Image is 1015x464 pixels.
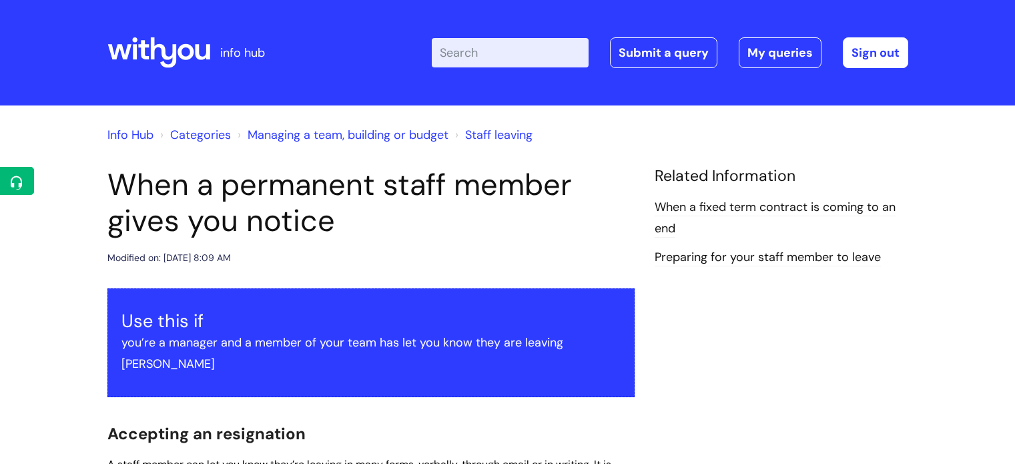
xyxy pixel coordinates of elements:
[234,124,448,146] li: Managing a team, building or budget
[655,249,881,266] a: Preparing for your staff member to leave
[610,37,717,68] a: Submit a query
[107,250,231,266] div: Modified on: [DATE] 8:09 AM
[220,42,265,63] p: info hub
[248,127,448,143] a: Managing a team, building or budget
[170,127,231,143] a: Categories
[452,124,533,146] li: Staff leaving
[107,423,306,444] span: Accepting an resignation
[432,38,589,67] input: Search
[121,310,621,332] h3: Use this if
[655,167,908,186] h4: Related Information
[121,332,621,375] p: you’re a manager and a member of your team has let you know they are leaving [PERSON_NAME]
[157,124,231,146] li: Solution home
[465,127,533,143] a: Staff leaving
[739,37,821,68] a: My queries
[107,127,153,143] a: Info Hub
[655,199,896,238] a: When a fixed term contract is coming to an end
[107,167,635,239] h1: When a permanent staff member gives you notice
[843,37,908,68] a: Sign out
[432,37,908,68] div: | -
